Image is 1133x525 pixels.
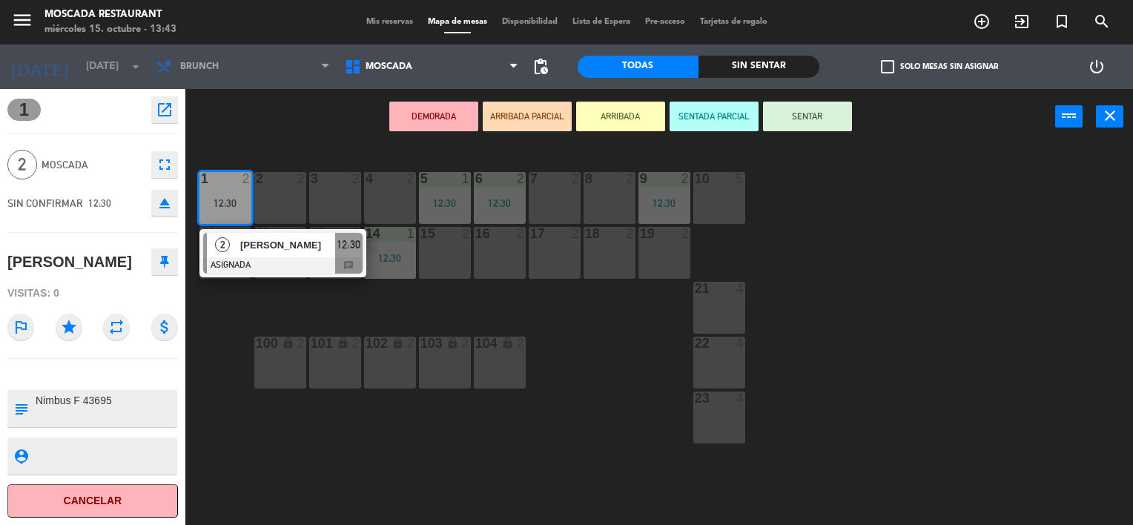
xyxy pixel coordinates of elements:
[351,337,360,350] div: 2
[201,227,202,240] div: 11
[7,314,34,340] i: outlined_flag
[626,227,635,240] div: 2
[461,172,470,185] div: 1
[483,102,572,131] button: ARRIBADA PARCIAL
[215,237,230,252] span: 2
[256,337,257,350] div: 100
[1053,13,1071,30] i: turned_in_not
[736,172,744,185] div: 5
[297,172,305,185] div: 2
[736,282,744,295] div: 4
[406,172,415,185] div: 2
[763,102,852,131] button: SENTAR
[736,392,744,405] div: 4
[516,172,525,185] div: 2
[282,337,294,349] i: lock
[420,227,421,240] div: 15
[11,9,33,31] i: menu
[1088,58,1106,76] i: power_settings_new
[7,197,83,209] span: SIN CONFIRMAR
[475,227,476,240] div: 16
[242,172,251,185] div: 2
[151,151,178,178] button: fullscreen
[565,18,638,26] span: Lista de Espera
[7,99,41,121] span: 1
[11,9,33,36] button: menu
[446,337,459,349] i: lock
[156,101,174,119] i: open_in_new
[180,62,219,72] span: Brunch
[881,60,894,73] span: check_box_outline_blank
[1013,13,1031,30] i: exit_to_app
[638,198,690,208] div: 12:30
[736,337,744,350] div: 4
[240,237,335,253] span: [PERSON_NAME]
[406,227,415,240] div: 1
[420,172,421,185] div: 5
[1096,105,1123,128] button: close
[693,18,775,26] span: Tarjetas de regalo
[475,337,476,350] div: 104
[351,172,360,185] div: 2
[297,227,305,240] div: 2
[359,18,420,26] span: Mis reservas
[103,314,130,340] i: repeat
[681,227,690,240] div: 2
[366,62,412,72] span: Moscada
[337,236,360,254] span: 12:30
[626,172,635,185] div: 2
[297,337,305,350] div: 2
[495,18,565,26] span: Disponibilidad
[576,102,665,131] button: ARRIBADA
[44,7,176,22] div: Moscada Restaurant
[571,172,580,185] div: 2
[56,314,82,340] i: star
[42,156,144,174] span: Moscada
[681,172,690,185] div: 2
[516,337,525,350] div: 2
[698,56,819,78] div: Sin sentar
[638,18,693,26] span: Pre-acceso
[1060,107,1078,125] i: power_input
[351,227,360,240] div: 2
[881,60,998,73] label: Solo mesas sin asignar
[389,102,478,131] button: DEMORADA
[337,337,349,349] i: lock
[474,198,526,208] div: 12:30
[475,172,476,185] div: 6
[585,172,586,185] div: 8
[44,22,176,37] div: miércoles 15. octubre - 13:43
[127,58,145,76] i: arrow_drop_down
[1055,105,1083,128] button: power_input
[151,96,178,123] button: open_in_new
[151,314,178,340] i: attach_money
[242,227,251,240] div: 2
[461,337,470,350] div: 2
[530,172,531,185] div: 7
[7,484,178,518] button: Cancelar
[670,102,759,131] button: SENTADA PARCIAL
[1093,13,1111,30] i: search
[516,227,525,240] div: 2
[420,337,421,350] div: 103
[1101,107,1119,125] i: close
[7,250,132,274] div: [PERSON_NAME]
[461,227,470,240] div: 2
[13,448,29,464] i: person_pin
[7,280,178,306] div: Visitas: 0
[201,172,202,185] div: 1
[406,337,415,350] div: 2
[420,18,495,26] span: Mapa de mesas
[256,172,257,185] div: 2
[199,198,251,208] div: 12:30
[973,13,991,30] i: add_circle_outline
[640,172,641,185] div: 9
